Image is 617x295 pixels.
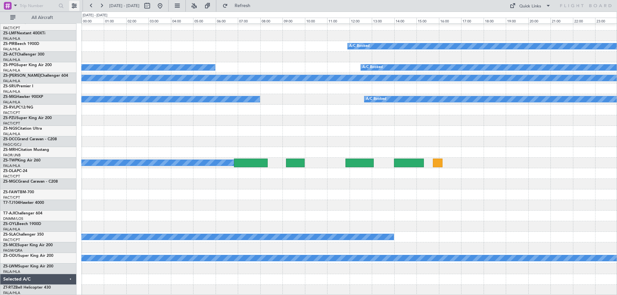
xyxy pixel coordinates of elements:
a: ZS-MCESuper King Air 200 [3,243,53,247]
a: ZS-LMFNextant 400XTi [3,31,45,35]
a: FACT/CPT [3,174,20,179]
button: All Aircraft [7,13,70,23]
div: [DATE] - [DATE] [83,13,107,18]
div: A/C Booked [366,94,386,104]
a: ZS-MRHCitation Mustang [3,148,49,152]
span: ZS-DLA [3,169,17,173]
div: 03:00 [148,18,171,23]
span: ZS-ACT [3,53,17,56]
a: FAOR/JNB [3,153,21,158]
div: 20:00 [528,18,550,23]
span: ZS-LWM [3,265,18,268]
div: 09:00 [282,18,305,23]
a: ZS-PIRBeech 1900D [3,42,39,46]
a: FAGC/GCJ [3,142,21,147]
a: DNMM/LOS [3,216,23,221]
a: FALA/HLA [3,89,20,94]
a: ZS-PZUSuper King Air 200 [3,116,52,120]
div: 06:00 [216,18,238,23]
a: ZS-PPGSuper King Air 200 [3,63,52,67]
div: A/C Booked [349,41,370,51]
span: ZS-FAW [3,190,18,194]
div: 21:00 [550,18,573,23]
a: ZS-[PERSON_NAME]Challenger 604 [3,74,68,78]
div: 17:00 [461,18,483,23]
a: FALA/HLA [3,163,20,168]
div: 14:00 [394,18,416,23]
a: FACT/CPT [3,121,20,126]
a: ZS-SLAChallenger 350 [3,233,44,237]
span: ZS-MGC [3,180,18,184]
div: 13:00 [372,18,394,23]
div: 11:00 [327,18,349,23]
button: Quick Links [506,1,554,11]
span: Refresh [229,4,256,8]
span: ZS-SLA [3,233,16,237]
span: ZS-PIR [3,42,15,46]
span: ZS-MCE [3,243,17,247]
a: FALA/HLA [3,100,20,105]
a: ZS-DLAPC-24 [3,169,27,173]
div: 19:00 [506,18,528,23]
a: FALA/HLA [3,47,20,52]
span: [DATE] - [DATE] [109,3,139,9]
a: ZS-ODUSuper King Air 200 [3,254,53,258]
div: 04:00 [171,18,193,23]
a: ZS-RVLPC12/NG [3,106,33,109]
div: 16:00 [439,18,461,23]
a: FACT/CPT [3,238,20,242]
span: ZS-PZU [3,116,16,120]
a: ZS-OYLBeech 1900D [3,222,41,226]
a: ZS-LWMSuper King Air 200 [3,265,53,268]
div: 08:00 [260,18,282,23]
span: ZS-RVL [3,106,16,109]
a: T7-AJIChallenger 604 [3,212,42,215]
a: FALA/HLA [3,36,20,41]
span: ZS-TWP [3,159,17,162]
button: Refresh [219,1,258,11]
a: FALA/HLA [3,227,20,232]
div: 01:00 [104,18,126,23]
a: ZS-TWPKing Air 260 [3,159,40,162]
span: ZS-ODU [3,254,18,258]
div: 10:00 [305,18,327,23]
a: ZS-MIGHawker 900XP [3,95,43,99]
a: ZS-ACTChallenger 300 [3,53,44,56]
div: 18:00 [484,18,506,23]
a: FALA/HLA [3,57,20,62]
a: FAGM/QRA [3,248,22,253]
span: ZS-PPG [3,63,16,67]
a: FALA/HLA [3,132,20,136]
div: 12:00 [350,18,372,23]
a: FALA/HLA [3,79,20,83]
span: ZS-NGS [3,127,17,131]
span: ZS-SRU [3,84,17,88]
span: ZS-MRH [3,148,18,152]
span: All Aircraft [17,15,68,20]
span: T7-TJ104 [3,201,20,205]
span: ZS-DCC [3,137,17,141]
a: FACT/CPT [3,195,20,200]
div: A/C Booked [362,63,383,72]
span: ZT-RTZ [3,286,15,290]
a: ZS-FAWTBM-700 [3,190,34,194]
a: FALA/HLA [3,269,20,274]
div: 00:00 [82,18,104,23]
a: ZT-RTZBell Helicopter 430 [3,286,51,290]
div: Quick Links [519,3,541,10]
div: 07:00 [238,18,260,23]
a: ZS-MGCGrand Caravan - C208 [3,180,58,184]
a: T7-TJ104Hawker 4000 [3,201,44,205]
a: FALA/HLA [3,68,20,73]
span: ZS-OYL [3,222,17,226]
div: 05:00 [193,18,215,23]
a: ZS-DCCGrand Caravan - C208 [3,137,57,141]
input: Trip Number [20,1,57,11]
a: FACT/CPT [3,110,20,115]
span: ZS-MIG [3,95,16,99]
div: 22:00 [573,18,595,23]
div: 02:00 [126,18,148,23]
a: ZS-SRUPremier I [3,84,33,88]
span: ZS-[PERSON_NAME] [3,74,40,78]
a: ZS-NGSCitation Ultra [3,127,42,131]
